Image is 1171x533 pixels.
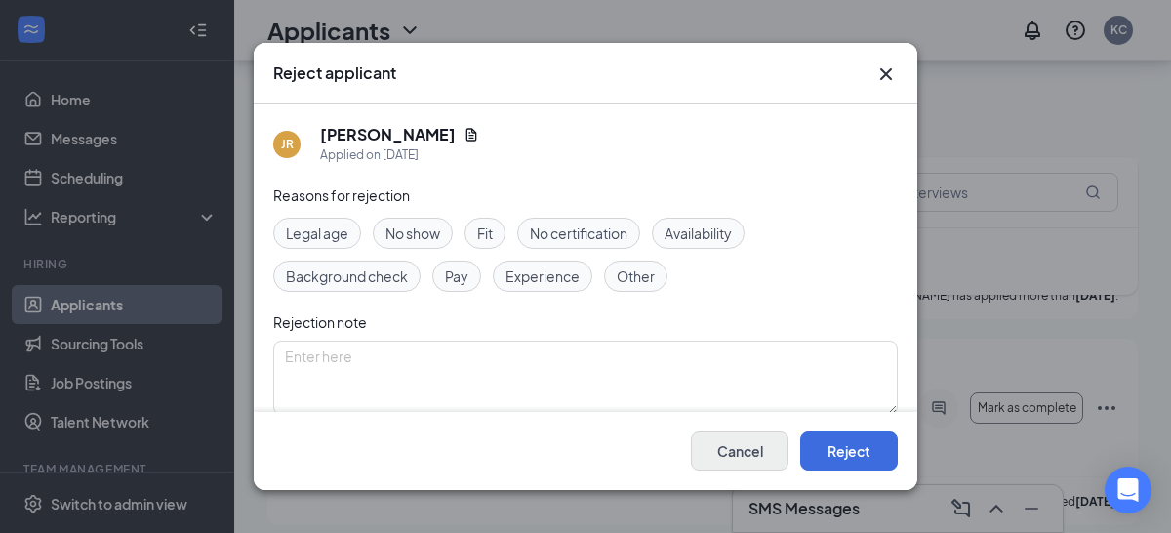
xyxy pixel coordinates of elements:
svg: Document [464,127,479,143]
div: Open Intercom Messenger [1105,467,1151,513]
button: Reject [800,431,898,471]
span: No show [385,223,440,244]
div: JR [281,136,294,152]
div: Applied on [DATE] [320,145,479,165]
span: Background check [286,266,408,287]
button: Close [874,62,898,86]
span: Pay [445,266,468,287]
span: No certification [530,223,627,244]
h5: [PERSON_NAME] [320,124,456,145]
span: Fit [477,223,493,244]
span: Experience [505,266,580,287]
h3: Reject applicant [273,62,396,84]
span: Reasons for rejection [273,186,410,204]
span: Rejection note [273,313,367,331]
button: Cancel [691,431,788,471]
span: Legal age [286,223,348,244]
span: Other [617,266,655,287]
svg: Cross [874,62,898,86]
span: Availability [665,223,732,244]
